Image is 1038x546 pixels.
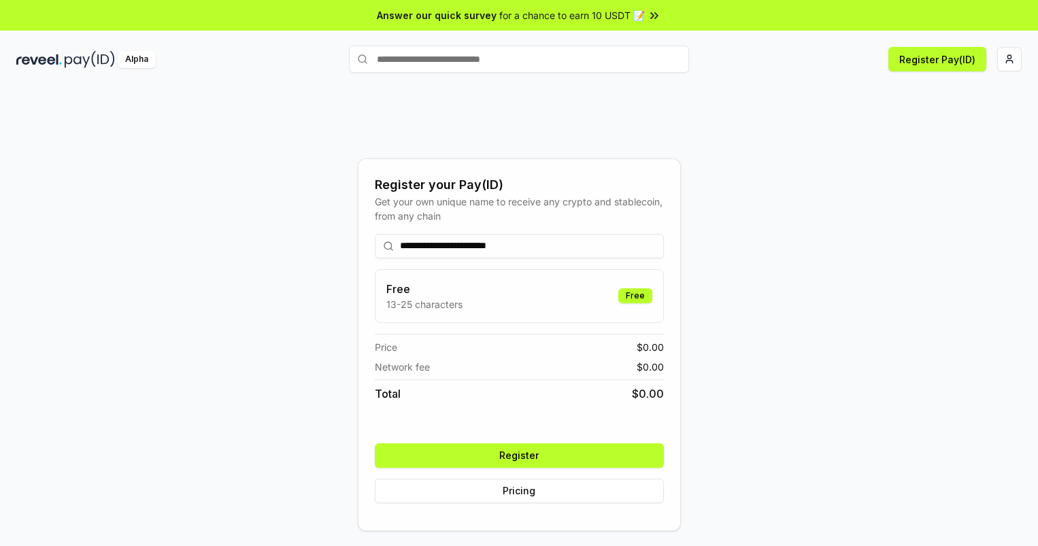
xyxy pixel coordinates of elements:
[375,340,397,354] span: Price
[888,47,986,71] button: Register Pay(ID)
[375,175,664,194] div: Register your Pay(ID)
[375,360,430,374] span: Network fee
[16,51,62,68] img: reveel_dark
[375,479,664,503] button: Pricing
[618,288,652,303] div: Free
[375,194,664,223] div: Get your own unique name to receive any crypto and stablecoin, from any chain
[375,386,401,402] span: Total
[637,360,664,374] span: $ 0.00
[375,443,664,468] button: Register
[377,8,497,22] span: Answer our quick survey
[499,8,645,22] span: for a chance to earn 10 USDT 📝
[386,297,463,311] p: 13-25 characters
[632,386,664,402] span: $ 0.00
[386,281,463,297] h3: Free
[65,51,115,68] img: pay_id
[118,51,156,68] div: Alpha
[637,340,664,354] span: $ 0.00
